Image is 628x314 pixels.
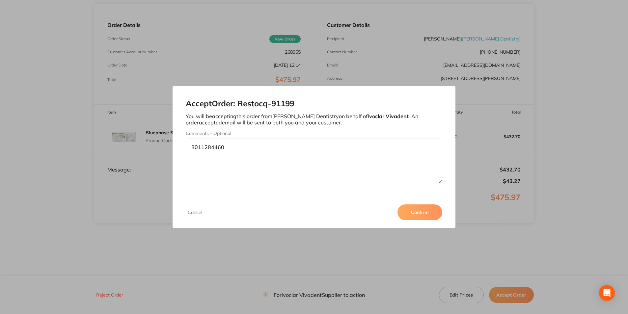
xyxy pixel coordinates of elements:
button: Confirm [397,204,442,220]
div: Open Intercom Messenger [599,285,615,301]
b: Ivoclar Vivadent [368,113,409,119]
h2: Accept Order: Restocq- 91199 [186,99,442,108]
textarea: 3011284460 [186,139,442,183]
p: You will be accepting this order from [PERSON_NAME] Dentistry on behalf of . An order accepted em... [186,113,442,125]
label: Comments - Optional [186,131,442,136]
button: Cancel [186,209,204,215]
